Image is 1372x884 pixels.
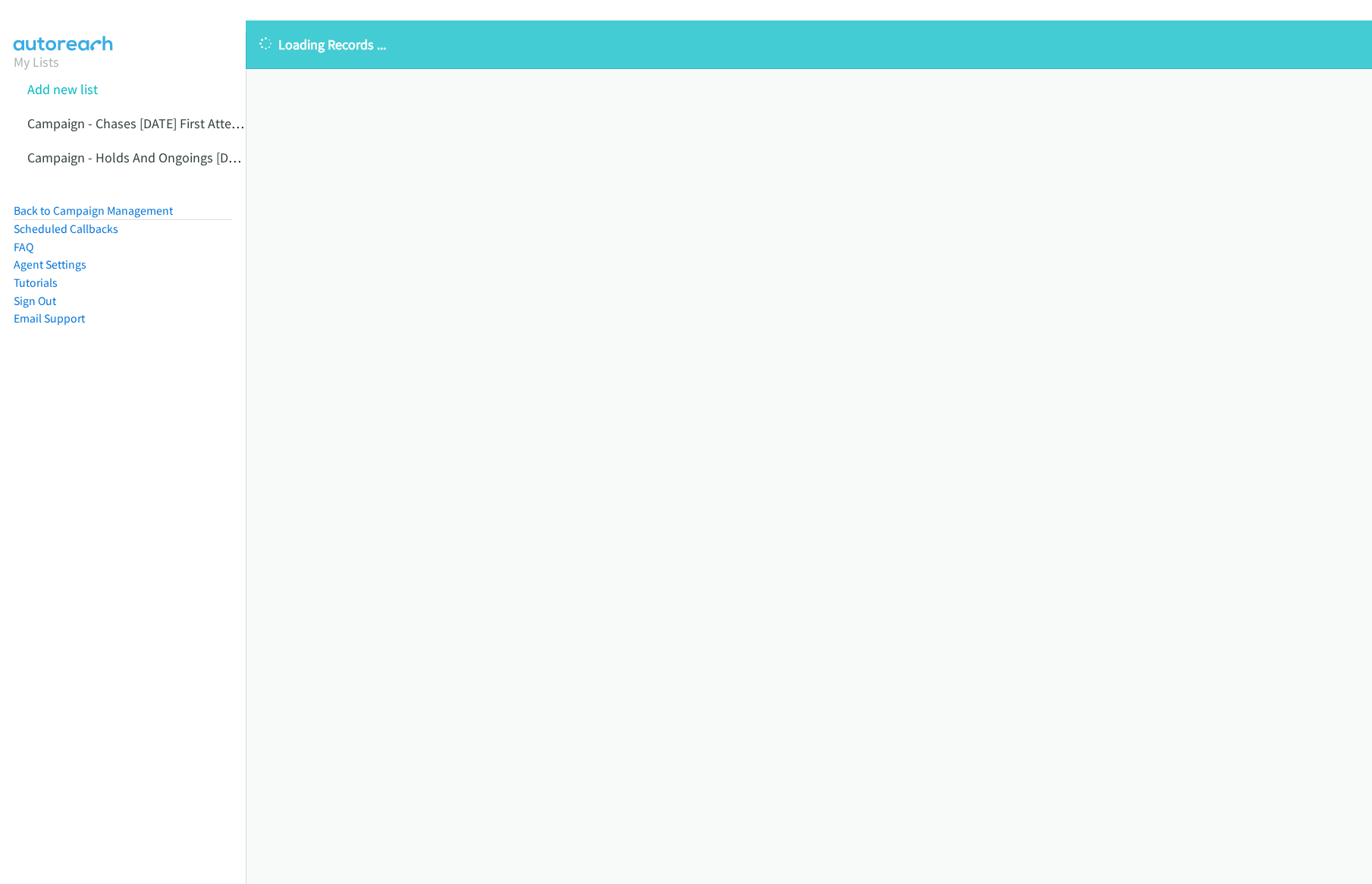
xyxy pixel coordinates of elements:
[27,149,253,166] a: Campaign - Holds And Ongoings [DATE]
[27,80,98,98] a: Add new list
[14,275,58,290] a: Tutorials
[14,311,85,326] a: Email Support
[14,257,86,272] a: Agent Settings
[259,34,1358,55] p: Loading Records ...
[14,294,56,308] a: Sign Out
[14,203,173,218] a: Back to Campaign Management
[14,222,118,236] a: Scheduled Callbacks
[14,240,33,254] a: FAQ
[27,115,255,132] a: Campaign - Chases [DATE] First Attempt
[14,53,59,71] a: My Lists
